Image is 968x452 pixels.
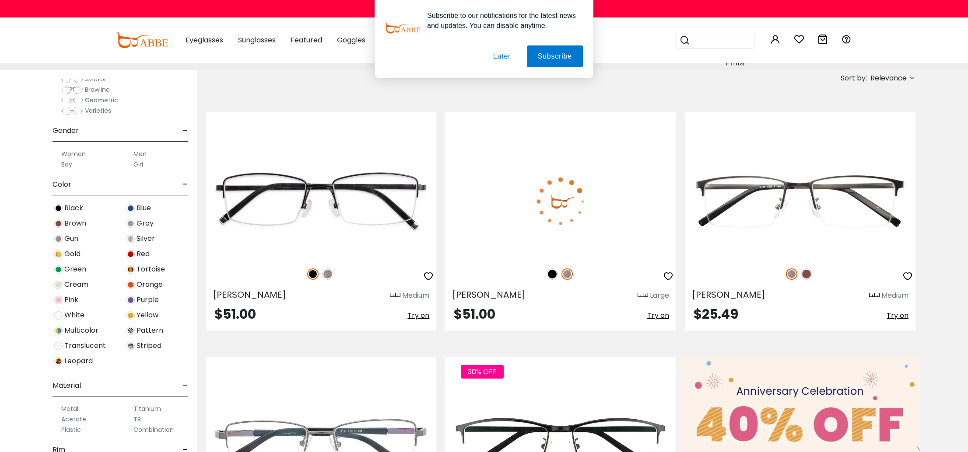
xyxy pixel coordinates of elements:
img: size ruler [638,292,648,299]
img: Black [547,268,558,280]
span: Blue [137,203,151,213]
img: Multicolor [54,327,63,335]
label: Titanium [133,403,161,414]
label: Metal [61,403,78,414]
span: White [64,310,84,320]
span: Cream [64,279,88,290]
button: Try on [407,308,429,323]
img: Gun [54,235,63,243]
img: notification icon [385,10,420,45]
div: Medium [881,290,908,301]
img: size ruler [390,292,400,299]
label: Women [61,149,86,159]
label: Combination [133,424,174,435]
span: Tortoise [137,264,165,275]
img: Gun Alexander - Metal ,Adjust Nose Pads [685,144,915,259]
span: - [182,174,188,195]
img: Gun Noah - Titanium ,Adjust Nose Pads [445,144,676,259]
img: Brown [801,268,812,280]
span: Orange [137,279,163,290]
span: Red [137,249,150,259]
span: Black [64,203,83,213]
span: $51.00 [214,305,256,323]
span: Green [64,264,86,275]
label: Acetate [61,414,86,424]
img: Pink [54,296,63,304]
label: Boy [61,159,72,170]
img: Cream [54,281,63,289]
span: 30% OFF [461,365,504,379]
span: Translucent [64,341,106,351]
span: Purple [137,295,159,305]
span: Aviator [85,75,106,83]
span: Leopard [64,356,93,366]
span: Silver [137,233,155,244]
img: Green [54,265,63,274]
span: [PERSON_NAME] [452,289,526,301]
span: [PERSON_NAME] [692,289,765,301]
img: Varieties.png [61,106,83,115]
button: Try on [887,308,908,323]
button: Subscribe [527,45,583,67]
img: Gray [126,219,135,228]
img: Translucent [54,342,63,350]
label: Girl [133,159,143,170]
span: Striped [137,341,161,351]
img: Black Liam - Titanium ,Adjust Nose Pads [206,144,436,259]
img: Leopard [54,357,63,365]
img: Silver [126,235,135,243]
span: Try on [647,310,669,320]
img: Orange [126,281,135,289]
span: Color [53,174,71,195]
span: Varieties [85,106,111,115]
span: Try on [887,310,908,320]
span: $25.49 [694,305,738,323]
img: Black [307,268,319,280]
span: - [182,120,188,141]
img: Gun [322,268,333,280]
span: Yellow [137,310,158,320]
span: [PERSON_NAME] [213,289,286,301]
span: Brown [64,218,86,229]
span: Gun [64,233,78,244]
span: $51.00 [454,305,495,323]
img: Striped [126,342,135,350]
img: Gun [561,268,573,280]
span: - [182,375,188,396]
span: Multicolor [64,325,98,336]
div: Large [650,290,669,301]
span: Gray [137,218,154,229]
button: Try on [647,308,669,323]
label: Men [133,149,147,159]
img: Yellow [126,311,135,320]
span: Material [53,375,81,396]
button: Later [482,45,522,67]
img: size ruler [869,292,880,299]
img: Pattern [126,327,135,335]
span: Sort by: [841,73,867,83]
span: Try on [407,310,429,320]
img: Blue [126,204,135,212]
label: TR [133,414,141,424]
label: Plastic [61,424,81,435]
div: Medium [402,290,429,301]
span: Geometric [85,96,118,104]
img: Aviator.png [61,75,83,84]
img: Red [126,250,135,258]
img: Geometric.png [61,96,83,105]
img: Brown [54,219,63,228]
span: Gender [53,120,79,141]
img: Gun [786,268,797,280]
img: Black [54,204,63,212]
img: Tortoise [126,265,135,274]
div: Subscribe to our notifications for the latest news and updates. You can disable anytime. [420,10,583,31]
img: Gold [54,250,63,258]
span: Pattern [137,325,163,336]
span: Relevance [870,70,907,86]
span: Pink [64,295,78,305]
span: Browline [85,85,110,94]
img: Purple [126,296,135,304]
